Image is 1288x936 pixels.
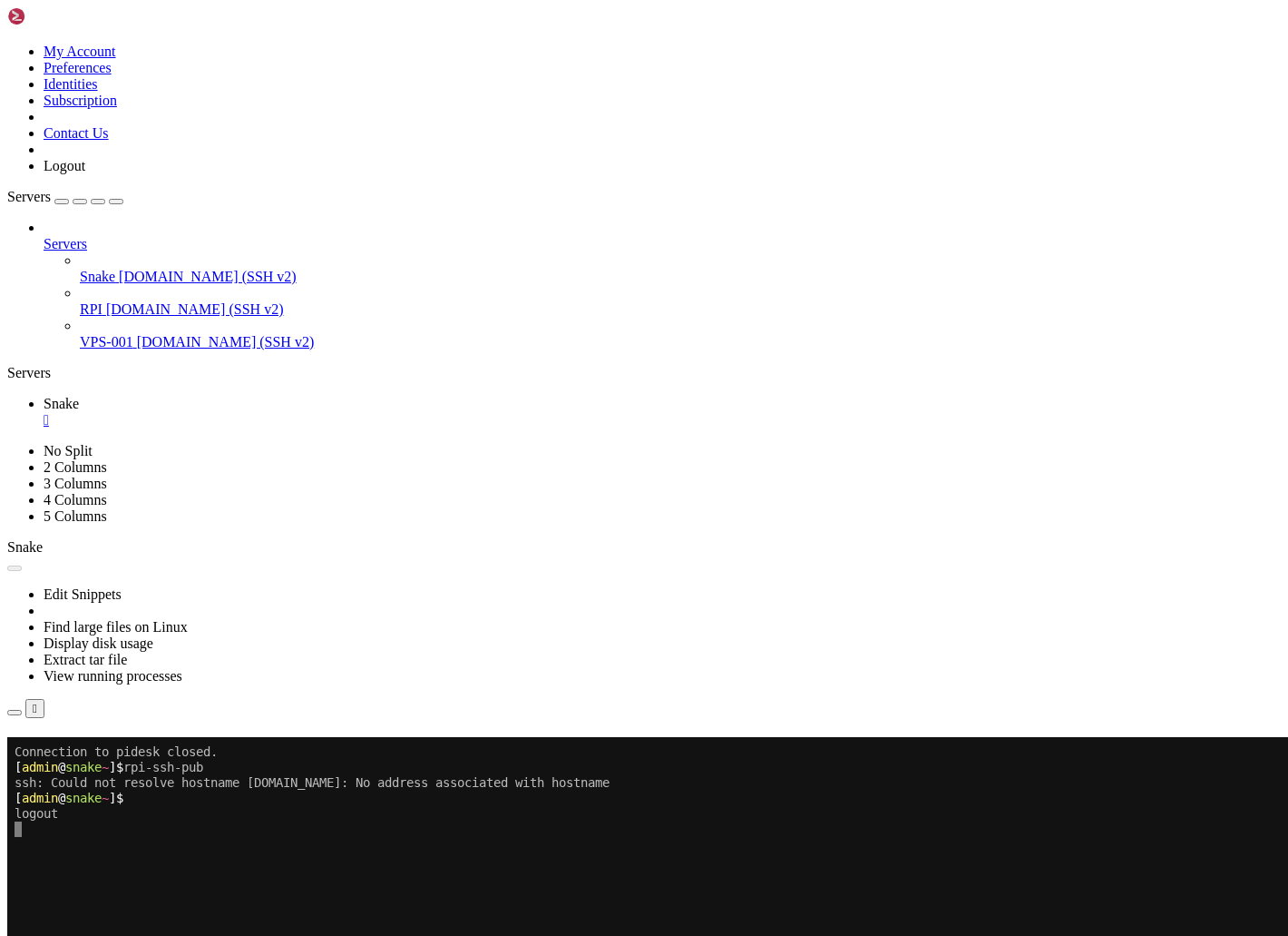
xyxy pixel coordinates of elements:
a: Servers [44,236,1281,252]
a: RPI [DOMAIN_NAME] (SSH v2) [80,301,1281,318]
a: Find large files on Linux [44,619,188,635]
span: Servers [44,236,87,251]
img: Shellngn [7,7,112,25]
span: ]$ [102,23,116,37]
div: (0, 5) [7,84,15,100]
a: Edit Snippets [44,586,122,602]
span: [DOMAIN_NAME] (SSH v2) [106,301,284,317]
a:  [44,412,1281,429]
a: Servers [7,189,123,204]
a: 2 Columns [44,459,107,475]
button:  [25,699,44,718]
a: Snake [44,396,1281,429]
span: [ [7,23,15,37]
a: Logout [44,158,85,173]
li: Snake [DOMAIN_NAME] (SSH v2) [80,252,1281,285]
span: Snake [44,396,79,411]
span: [DOMAIN_NAME] (SSH v2) [119,269,297,284]
span: [DOMAIN_NAME] (SSH v2) [137,334,315,350]
li: RPI [DOMAIN_NAME] (SSH v2) [80,285,1281,318]
a: Subscription [44,93,117,108]
span: [ [7,54,15,68]
x-row: Connection to pidesk closed. [7,7,1051,23]
span: Snake [7,539,43,555]
a: 3 Columns [44,476,107,491]
a: Snake [DOMAIN_NAME] (SSH v2) [80,269,1281,285]
span: Servers [7,189,51,204]
a: Extract tar file [44,652,127,667]
a: 4 Columns [44,492,107,507]
span: @ [51,54,58,68]
a: VPS-001 [DOMAIN_NAME] (SSH v2) [80,334,1281,350]
span: RPI [80,301,102,317]
span: ]$ [102,54,116,68]
div: Servers [7,365,1281,381]
li: VPS-001 [DOMAIN_NAME] (SSH v2) [80,318,1281,350]
x-row: logout [7,69,1051,84]
span: admin [15,54,51,68]
x-row: ssh: Could not resolve hostname [DOMAIN_NAME]: No address associated with hostname [7,38,1051,54]
li: Servers [44,220,1281,350]
a: Display disk usage [44,635,153,651]
a: View running processes [44,668,182,684]
div:  [33,702,37,715]
a: Preferences [44,60,112,75]
a: My Account [44,44,116,59]
span: snake [58,23,94,37]
span: ~ [94,23,102,37]
a: Contact Us [44,125,109,141]
a: No Split [44,443,93,458]
x-row: rpi-ssh-pub [7,23,1051,38]
a: Identities [44,76,98,92]
span: @ [51,23,58,37]
span: admin [15,23,51,37]
span: snake [58,54,94,68]
span: ~ [94,54,102,68]
span: VPS-001 [80,334,133,350]
span: Snake [80,269,115,284]
a: 5 Columns [44,508,107,524]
